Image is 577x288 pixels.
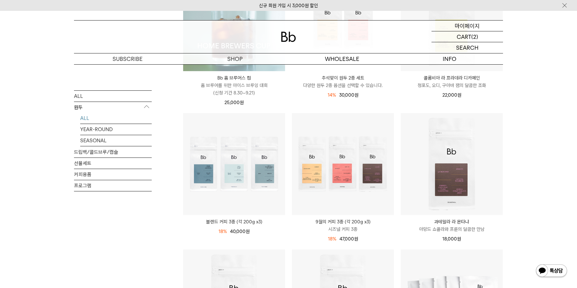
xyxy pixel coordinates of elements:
img: 로고 [281,32,296,42]
p: SEARCH [456,42,478,53]
a: ALL [74,90,152,101]
span: 30,000 [339,92,358,98]
span: 18,000 [442,236,461,242]
a: 과테말라 라 몬타냐 아망드 쇼콜라와 프룬의 달콤한 만남 [401,218,503,233]
p: 마이페이지 [455,21,480,31]
p: (2) [471,31,478,42]
img: 과테말라 라 몬타냐 [401,113,503,215]
span: 47,000 [339,236,358,242]
span: 40,000 [230,229,250,234]
p: Bb 홈 브루어스 컵 [183,74,285,82]
a: Bb 홈 브루어스 컵 홈 브루어를 위한 아이스 브루잉 대회(신청 기간 8.30~9.21) [183,74,285,97]
a: 커피용품 [74,169,152,180]
div: 18% [219,228,227,235]
a: SUBSCRIBE [74,53,181,64]
a: 신규 회원 가입 시 3,000원 할인 [259,3,318,8]
img: 카카오톡 채널 1:1 채팅 버튼 [535,264,568,279]
img: 9월의 커피 3종 (각 200g x3) [292,113,394,215]
span: 원 [246,229,250,234]
a: CART (2) [432,31,503,42]
span: 22,000 [442,92,461,98]
p: 시즈널 커피 3종 [292,226,394,233]
a: 선물세트 [74,158,152,168]
a: SHOP [181,53,288,64]
a: 마이페이지 [432,21,503,31]
a: ALL [80,112,152,123]
a: 드립백/콜드브루/캡슐 [74,146,152,157]
p: 콜롬비아 라 프라데라 디카페인 [401,74,503,82]
span: 원 [354,236,358,242]
p: 청포도, 오디, 구아바 잼의 달콤한 조화 [401,82,503,89]
a: SEASONAL [80,135,152,146]
img: 블렌드 커피 3종 (각 200g x3) [183,113,285,215]
a: 블렌드 커피 3종 (각 200g x3) [183,218,285,226]
a: 9월의 커피 3종 (각 200g x3) 시즈널 커피 3종 [292,218,394,233]
a: 콜롬비아 라 프라데라 디카페인 청포도, 오디, 구아바 잼의 달콤한 조화 [401,74,503,89]
p: INFO [396,53,503,64]
a: 프로그램 [74,180,152,191]
span: 원 [457,236,461,242]
p: 다양한 원두 2종 옵션을 선택할 수 있습니다. [292,82,394,89]
span: 25,000 [224,100,244,105]
a: YEAR-ROUND [80,124,152,135]
p: 9월의 커피 3종 (각 200g x3) [292,218,394,226]
p: 과테말라 라 몬타냐 [401,218,503,226]
p: WHOLESALE [288,53,396,64]
div: 14% [328,91,336,99]
p: CART [457,31,471,42]
p: 아망드 쇼콜라와 프룬의 달콤한 만남 [401,226,503,233]
span: 원 [457,92,461,98]
div: 18% [328,235,336,243]
span: 원 [240,100,244,105]
p: 추석맞이 원두 2종 세트 [292,74,394,82]
a: 추석맞이 원두 2종 세트 다양한 원두 2종 옵션을 선택할 수 있습니다. [292,74,394,89]
span: 원 [354,92,358,98]
p: 홈 브루어를 위한 아이스 브루잉 대회 (신청 기간 8.30~9.21) [183,82,285,97]
p: 원두 [74,102,152,113]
